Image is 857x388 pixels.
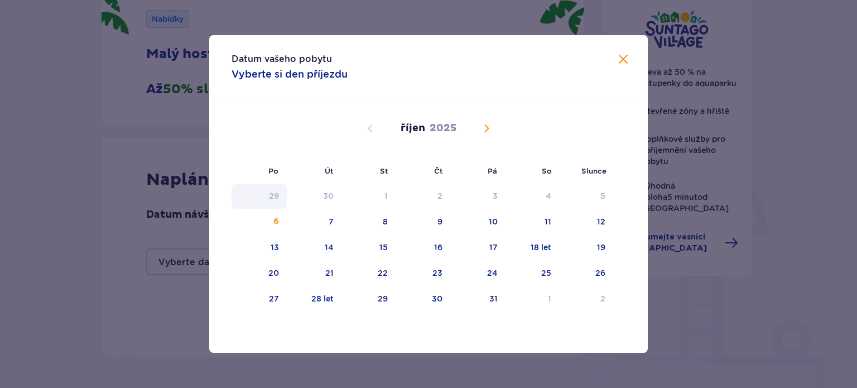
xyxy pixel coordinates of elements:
font: 30 [432,294,442,303]
font: 9 [437,217,442,226]
font: 13 [271,243,279,252]
font: 19 [597,243,605,252]
font: Po [268,166,278,175]
td: Datum není k dispozici. Čtvrtek, 2. října 2025 [396,184,451,209]
font: 14 [325,243,334,252]
font: 8 [383,217,388,226]
font: 11 [545,217,551,226]
td: 23 [396,261,451,286]
td: 18 let [505,236,560,260]
td: 22 [341,261,396,286]
td: 11 [505,210,560,234]
button: Příští měsíc [480,122,493,135]
td: 29 [341,287,396,312]
td: 27 [232,287,287,312]
font: 2 [600,294,605,303]
font: 27 [269,294,279,303]
td: 20 [232,261,287,286]
td: 16 [396,236,451,260]
font: St [380,166,388,175]
td: 17 [450,236,505,260]
td: 7 [287,210,342,234]
td: 28 let [287,287,342,312]
font: Čt [434,166,442,175]
td: 24 [450,261,505,286]
button: Blízko [617,53,630,67]
td: 19 [559,236,613,260]
font: 25 [541,269,551,277]
font: So [542,166,552,175]
font: 29 [378,294,388,303]
td: 12 [559,210,613,234]
td: Datum není k dispozici. Úterý, 30. září 2025 [287,184,342,209]
font: 3 [493,191,498,200]
font: 29 [269,191,279,200]
td: Datum není k dispozici. Pondělí, 29. září 2025 [232,184,287,209]
font: 28 let [311,294,334,303]
td: 14 [287,236,342,260]
font: 6 [273,218,279,226]
td: 30 [396,287,451,312]
td: 15 [341,236,396,260]
font: 20 [268,269,279,277]
td: 25 [505,261,560,286]
font: Slunce [581,166,606,175]
td: Datum není k dispozici. Pátek, 3. října 2025 [450,184,505,209]
font: 30 [323,191,334,200]
td: 1 [505,287,560,312]
font: 1 [384,191,388,200]
font: 18 let [531,243,551,252]
td: Datum není k dispozici. Neděle, 5. října 2025 [559,184,613,209]
font: říjen [401,122,425,135]
font: Vyberte si den příjezdu [232,68,348,80]
font: 21 [325,269,334,277]
td: 10 [450,210,505,234]
font: 26 [595,269,605,277]
font: 22 [378,269,388,277]
font: 24 [487,269,498,277]
font: Út [325,166,333,175]
font: 15 [379,243,388,252]
td: 21 [287,261,342,286]
font: 7 [329,217,334,226]
td: 8 [341,210,396,234]
font: 2025 [430,122,456,135]
font: 5 [600,191,605,200]
font: 16 [434,243,442,252]
td: 2 [559,287,613,312]
font: 12 [597,217,605,226]
font: 4 [546,191,551,200]
td: Datum není k dispozici. Středa, 1. října 2025 [341,184,396,209]
font: 31 [489,294,498,303]
font: 23 [432,269,442,277]
font: 1 [548,294,551,303]
td: 13 [232,236,287,260]
font: 10 [489,217,498,226]
button: Předchozí měsíc [364,122,377,135]
td: 31 [450,287,505,312]
font: 2 [437,191,442,200]
font: Datum vašeho pobytu [232,54,332,64]
td: 26 [559,261,613,286]
font: 17 [489,243,498,252]
td: Datum není k dispozici. Sobota, 4. října 2025 [505,184,560,209]
font: Pá [488,166,497,175]
td: 6 [232,210,287,234]
td: 9 [396,210,451,234]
